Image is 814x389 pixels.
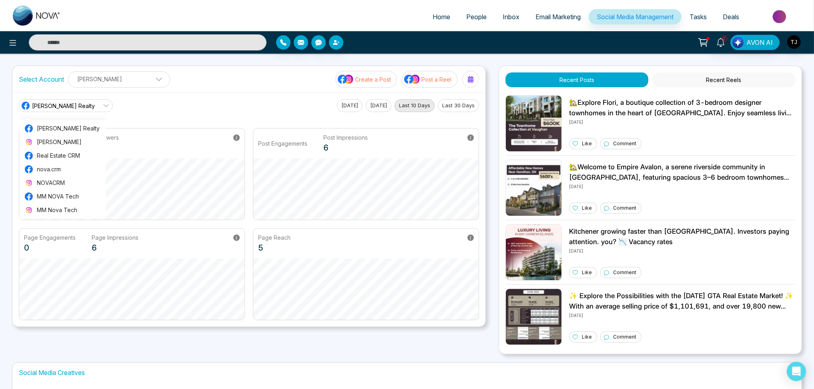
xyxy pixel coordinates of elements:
p: 0 [24,242,76,254]
p: Like [582,333,592,341]
p: Page Engagements [24,233,76,242]
img: instagram [25,206,33,214]
p: Comment [613,205,636,212]
img: instagram [25,179,33,187]
p: Post a Reel [421,75,451,84]
a: People [458,9,495,24]
button: [DATE] [366,99,391,112]
a: Inbox [495,9,527,24]
img: instagram [25,138,33,146]
button: Last 10 Days [395,99,435,112]
button: Recent Posts [505,72,648,87]
span: Email Marketing [535,13,581,21]
img: social-media-icon [404,74,420,84]
p: Post Engagements [258,139,307,148]
span: [PERSON_NAME] Realty [37,124,101,133]
p: [DATE] [569,247,795,254]
a: 1 [711,35,730,49]
img: social-media-icon [338,74,354,84]
label: Select Account [19,74,64,84]
p: Kitchener growing faster than [GEOGRAPHIC_DATA]. Investors paying attention. you? 📉 Vacancy rates [569,227,795,247]
span: AVON AI [746,38,773,47]
img: Market-place.gif [751,8,809,26]
p: [DATE] [569,118,795,125]
p: [PERSON_NAME] [73,72,165,86]
a: Social Media Management [589,9,682,24]
p: Post Impressions [323,133,368,142]
span: Home [433,13,450,21]
img: Unable to load img. [505,95,562,152]
span: nova.crm [37,165,101,174]
a: Deals [715,9,747,24]
p: Comment [613,269,636,276]
span: 1 [721,35,728,42]
span: NOVACRM [37,178,101,187]
p: Like [582,140,592,147]
button: social-media-iconPost a Reel [402,71,457,88]
span: MM NOVA Tech [37,192,101,201]
p: 🏡Explore Flori, a boutique collection of 3-bedroom designer townhomes in the heart of [GEOGRAPHIC... [569,98,795,118]
button: [DATE] [337,99,363,112]
p: Page Reach [258,233,291,242]
span: Tasks [690,13,707,21]
p: [DATE] [569,182,795,190]
button: AVON AI [730,35,780,50]
img: Unable to load img. [505,289,562,345]
img: Nova CRM Logo [13,6,61,26]
img: Unable to load img. [505,224,562,281]
a: Tasks [682,9,715,24]
button: Last 30 Days [438,99,479,112]
p: 🏡Welcome to Empire Avalon, a serene riverside community in [GEOGRAPHIC_DATA], featuring spacious ... [569,162,795,182]
p: ✨ Explore the Possibilities with the [DATE] GTA Real Estate Market! ✨ With an average selling pri... [569,291,795,311]
p: Page Impressions [92,233,138,242]
span: [PERSON_NAME] [37,138,101,146]
p: Create a Post [355,75,391,84]
p: Like [582,205,592,212]
p: [DATE] [569,311,795,319]
button: social-media-iconCreate a Post [335,71,397,88]
a: Email Marketing [527,9,589,24]
button: Recent Reels [652,72,795,87]
img: Lead Flow [732,37,744,48]
p: 6 [323,142,368,154]
span: People [466,13,487,21]
div: Open Intercom Messenger [787,362,806,381]
p: 6 [92,242,138,254]
span: Social Media Management [597,13,674,21]
img: Unable to load img. [505,160,562,216]
span: Inbox [503,13,519,21]
span: MM Nova Tech [37,206,101,215]
p: Comment [613,333,636,341]
h1: Social Media Creatives [19,369,795,377]
p: Like [582,269,592,276]
p: Comment [613,140,636,147]
img: User Avatar [787,35,801,49]
span: [PERSON_NAME] Realty [32,102,95,110]
p: 5 [258,242,291,254]
span: Deals [723,13,739,21]
span: Real Estate CRM [37,151,101,160]
a: Home [425,9,458,24]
